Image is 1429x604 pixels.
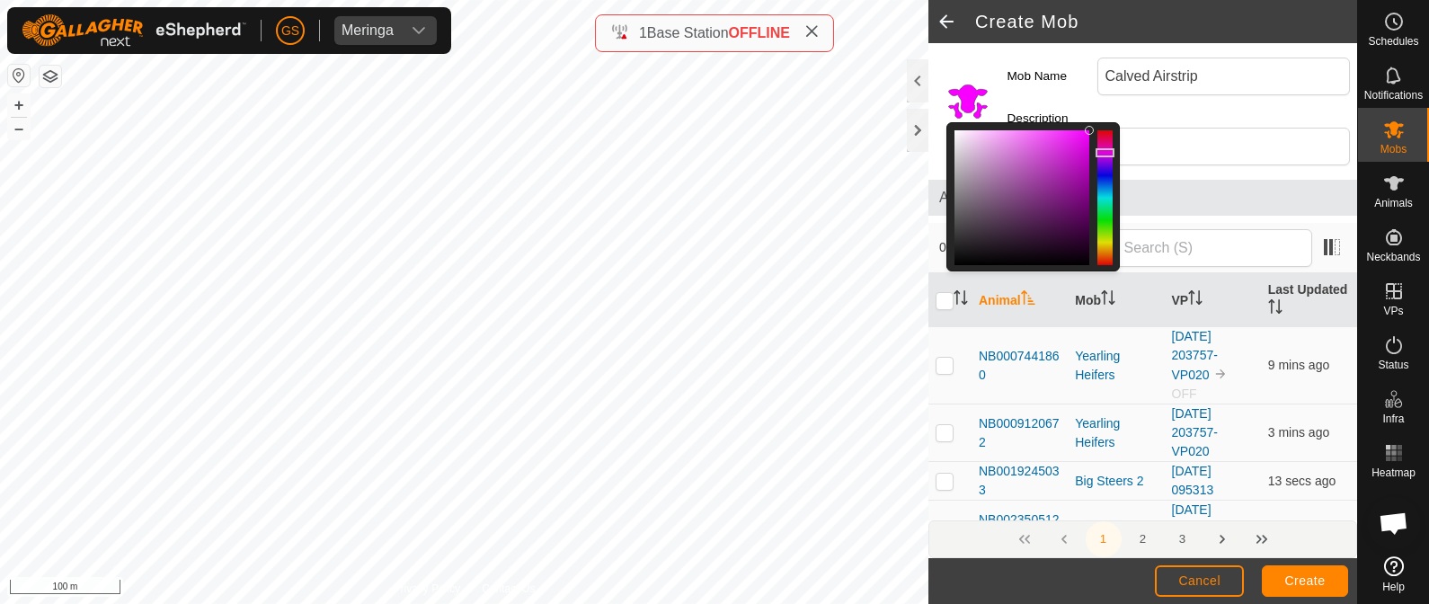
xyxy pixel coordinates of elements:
label: Mob Name [1007,58,1097,95]
div: Big Steers 2 [1075,472,1157,491]
label: Description [1007,110,1097,128]
img: to [1213,367,1228,381]
p-sorticon: Activate to sort [1101,293,1115,307]
button: 3 [1165,521,1201,557]
span: NB0007441860 [979,347,1061,385]
span: Help [1382,582,1405,592]
span: Base Station [647,25,729,40]
h2: Create Mob [975,11,1357,32]
a: Privacy Policy [393,581,460,597]
span: Neckbands [1366,252,1420,262]
span: Heatmap [1371,467,1416,478]
button: Cancel [1155,565,1244,597]
span: OFF [1172,386,1197,401]
span: Status [1378,360,1408,370]
input: Search (S) [1095,229,1312,267]
span: 18 Sept 2025, 9:30 am [1268,474,1336,488]
button: 1 [1086,521,1122,557]
th: Animal [972,273,1068,327]
button: – [8,118,30,139]
div: Meringa [342,23,394,38]
span: NB0023505127 [979,511,1061,548]
a: Contact Us [482,581,535,597]
span: 1 [639,25,647,40]
span: VPs [1383,306,1403,316]
span: NB0009120672 [979,414,1061,452]
a: [DATE] 203757-VP020 [1172,329,1218,382]
span: 18 Sept 2025, 9:21 am [1268,358,1329,372]
span: Meringa [334,16,401,45]
p-sorticon: Activate to sort [954,293,968,307]
img: Gallagher Logo [22,14,246,47]
a: [DATE] 095313 [1172,464,1214,497]
p-sorticon: Activate to sort [1268,302,1283,316]
button: Last Page [1244,521,1280,557]
p-sorticon: Activate to sort [1021,293,1035,307]
div: Open chat [1367,496,1421,550]
p-sorticon: Activate to sort [1188,293,1203,307]
a: [DATE] 203757-VP020 [1172,406,1218,458]
span: Animals [939,187,1346,209]
button: + [8,94,30,116]
span: 18 Sept 2025, 9:27 am [1268,425,1329,440]
span: OFFLINE [729,25,790,40]
span: Mobs [1380,144,1407,155]
button: Next Page [1204,521,1240,557]
span: Animals [1374,198,1413,209]
div: Dry Yearlings [1075,520,1157,538]
button: Create [1262,565,1348,597]
div: Yearling Heifers [1075,347,1157,385]
div: dropdown trigger [401,16,437,45]
button: 2 [1125,521,1161,557]
span: Notifications [1364,90,1423,101]
span: Schedules [1368,36,1418,47]
div: Yearling Heifers [1075,414,1157,452]
span: NB0019245033 [979,462,1061,500]
span: Create [1285,573,1326,588]
button: Map Layers [40,66,61,87]
span: GS [281,22,299,40]
a: [DATE] 084354-VP013 [1172,502,1218,555]
span: 0 selected of 531 [939,238,1095,257]
th: Last Updated [1261,273,1357,327]
button: Reset Map [8,65,30,86]
th: VP [1165,273,1261,327]
span: Infra [1382,413,1404,424]
th: Mob [1068,273,1164,327]
span: Cancel [1178,573,1220,588]
a: Help [1358,549,1429,600]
